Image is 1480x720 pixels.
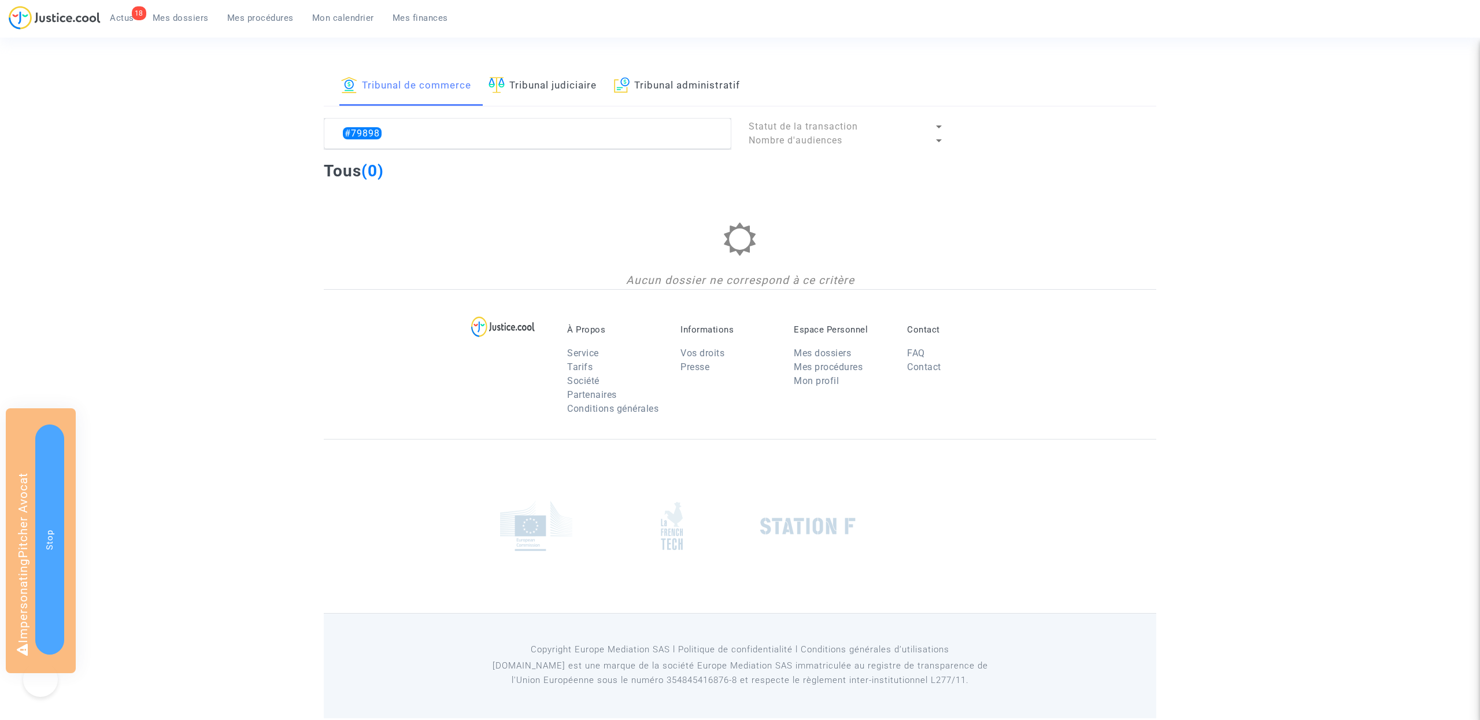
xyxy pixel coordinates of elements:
[324,272,1156,289] div: Aucun dossier ne correspond à ce critère
[794,361,863,372] a: Mes procédures
[218,9,303,27] a: Mes procédures
[567,324,663,335] p: À Propos
[23,662,58,697] iframe: Help Scout Beacon - Open
[567,403,658,414] a: Conditions générales
[567,348,599,359] a: Service
[6,408,76,673] div: Impersonating
[143,9,218,27] a: Mes dossiers
[45,529,55,549] span: Stop
[303,9,383,27] a: Mon calendrier
[153,13,209,23] span: Mes dossiers
[361,161,384,180] span: (0)
[489,67,597,106] a: Tribunal judiciaire
[101,9,143,27] a: 18Actus
[680,324,776,335] p: Informations
[324,161,384,181] h2: Tous
[500,501,572,551] img: europe_commision.png
[567,375,600,386] a: Société
[9,6,101,29] img: jc-logo.svg
[567,361,593,372] a: Tarifs
[749,121,858,132] span: Statut de la transaction
[489,77,505,93] img: icon-faciliter-sm.svg
[567,389,617,400] a: Partenaires
[794,324,890,335] p: Espace Personnel
[477,643,1004,657] p: Copyright Europe Mediation SAS l Politique de confidentialité l Conditions générales d’utilisa...
[132,6,146,20] div: 18
[110,13,134,23] span: Actus
[907,361,941,372] a: Contact
[907,324,1003,335] p: Contact
[794,375,839,386] a: Mon profil
[614,77,630,93] img: icon-archive.svg
[35,424,64,655] button: Stop
[614,67,740,106] a: Tribunal administratif
[471,316,535,337] img: logo-lg.svg
[794,348,851,359] a: Mes dossiers
[680,361,709,372] a: Presse
[341,77,357,93] img: icon-banque.svg
[661,501,683,551] img: french_tech.png
[341,67,471,106] a: Tribunal de commerce
[680,348,724,359] a: Vos droits
[227,13,294,23] span: Mes procédures
[749,135,842,146] span: Nombre d'audiences
[907,348,925,359] a: FAQ
[393,13,448,23] span: Mes finances
[383,9,457,27] a: Mes finances
[760,518,856,535] img: stationf.png
[477,659,1004,688] p: [DOMAIN_NAME] est une marque de la société Europe Mediation SAS immatriculée au registre de tr...
[312,13,374,23] span: Mon calendrier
